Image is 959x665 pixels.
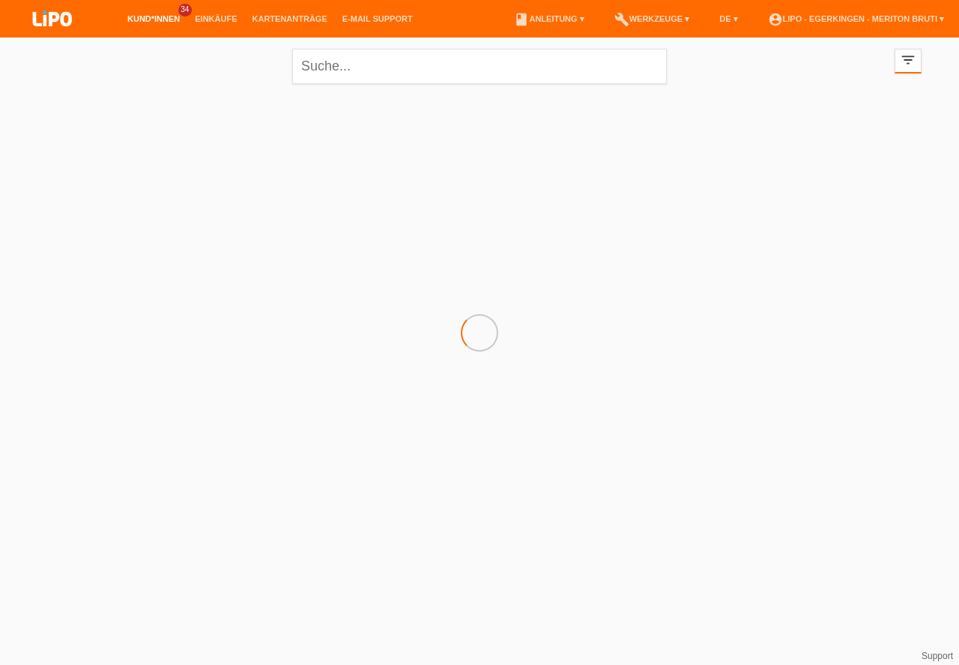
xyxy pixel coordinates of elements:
[614,12,629,27] i: build
[922,651,953,661] a: Support
[187,14,244,23] a: Einkäufe
[607,14,698,23] a: buildWerkzeuge ▾
[245,14,335,23] a: Kartenanträge
[178,4,192,16] span: 34
[506,14,591,23] a: bookAnleitung ▾
[900,52,916,68] i: filter_list
[760,14,952,23] a: account_circleLIPO - Egerkingen - Meriton Bruti ▾
[292,49,667,84] input: Suche...
[120,14,187,23] a: Kund*innen
[712,14,745,23] a: DE ▾
[514,12,529,27] i: book
[768,12,783,27] i: account_circle
[335,14,420,23] a: E-Mail Support
[15,31,90,42] a: LIPO pay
